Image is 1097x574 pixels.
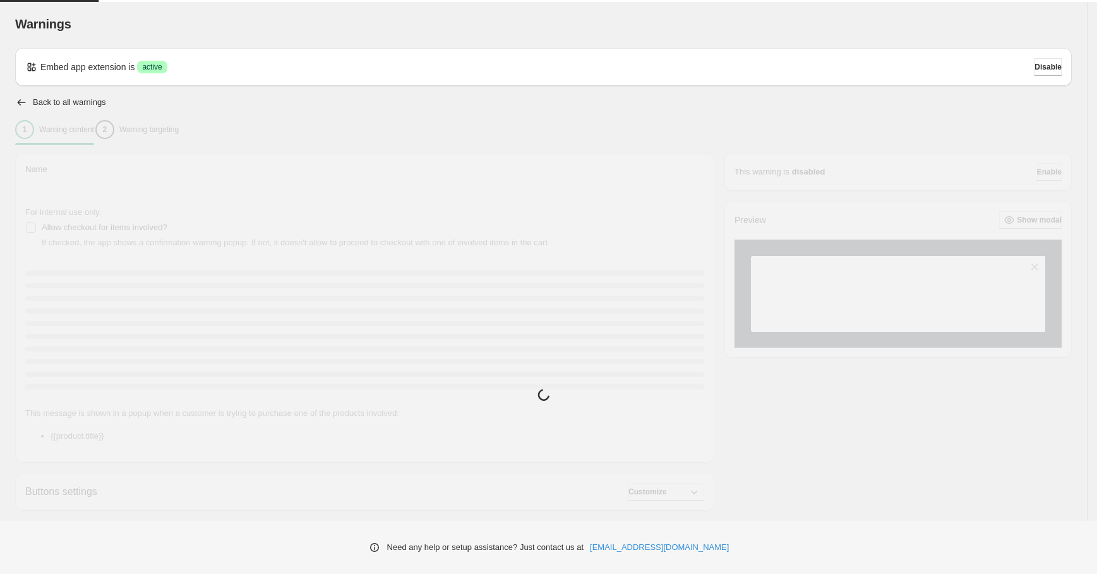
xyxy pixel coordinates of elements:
[40,61,135,73] p: Embed app extension is
[590,541,729,554] a: [EMAIL_ADDRESS][DOMAIN_NAME]
[1034,62,1062,72] span: Disable
[1034,58,1062,76] button: Disable
[33,97,106,107] h2: Back to all warnings
[142,62,162,72] span: active
[15,17,71,31] span: Warnings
